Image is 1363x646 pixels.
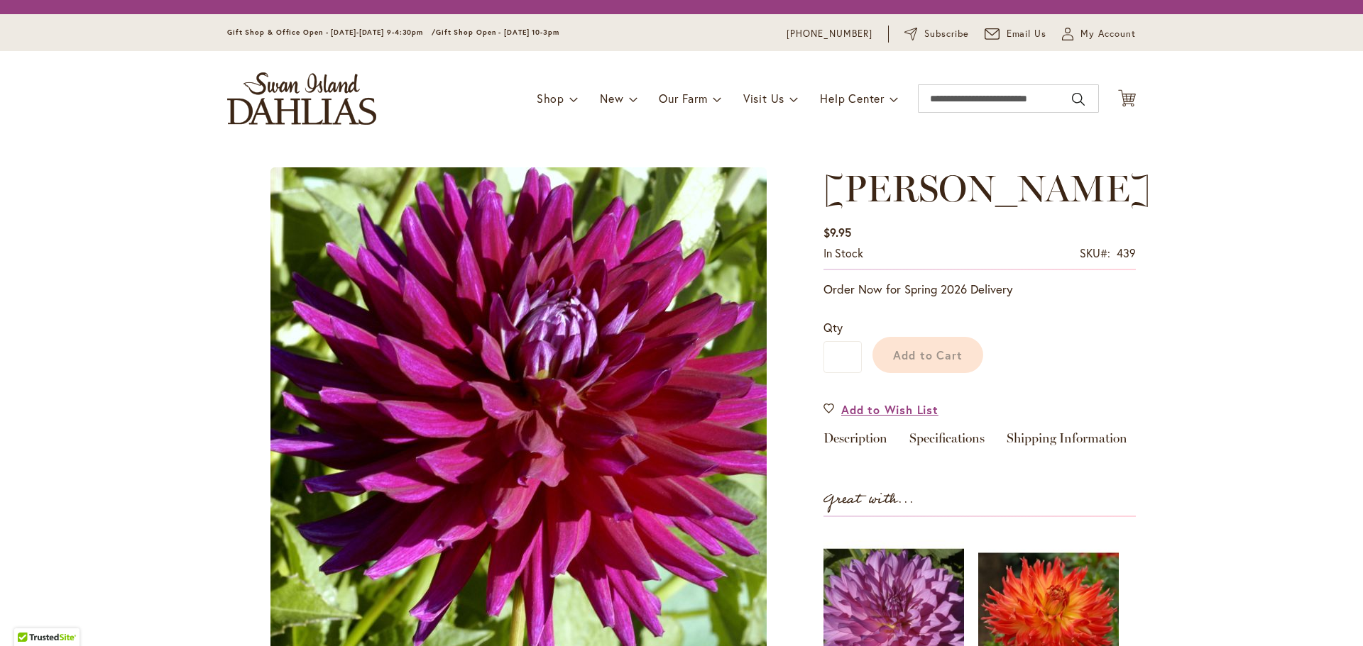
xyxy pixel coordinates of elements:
span: Help Center [820,91,885,106]
a: Add to Wish List [823,401,938,418]
span: Shop [537,91,564,106]
span: Gift Shop Open - [DATE] 10-3pm [436,28,559,37]
strong: Great with... [823,488,914,511]
span: Visit Us [743,91,784,106]
p: Order Now for Spring 2026 Delivery [823,281,1136,298]
span: $9.95 [823,225,851,240]
span: [PERSON_NAME] [823,166,1151,211]
div: Availability [823,245,863,262]
span: Subscribe [924,27,969,41]
span: Our Farm [659,91,707,106]
span: In stock [823,245,863,260]
span: Qty [823,320,843,335]
button: Search [1072,88,1085,111]
button: My Account [1062,27,1136,41]
a: Subscribe [904,27,969,41]
div: 439 [1117,245,1136,262]
span: New [600,91,623,106]
a: Shipping Information [1007,432,1127,452]
a: [PHONE_NUMBER] [787,27,872,41]
span: My Account [1080,27,1136,41]
span: Add to Wish List [841,401,938,418]
strong: SKU [1080,245,1110,260]
div: Detailed Product Info [823,432,1136,452]
span: Email Us [1007,27,1047,41]
a: Specifications [909,432,985,452]
a: Description [823,432,887,452]
a: Email Us [985,27,1047,41]
span: Gift Shop & Office Open - [DATE]-[DATE] 9-4:30pm / [227,28,436,37]
a: store logo [227,72,376,125]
